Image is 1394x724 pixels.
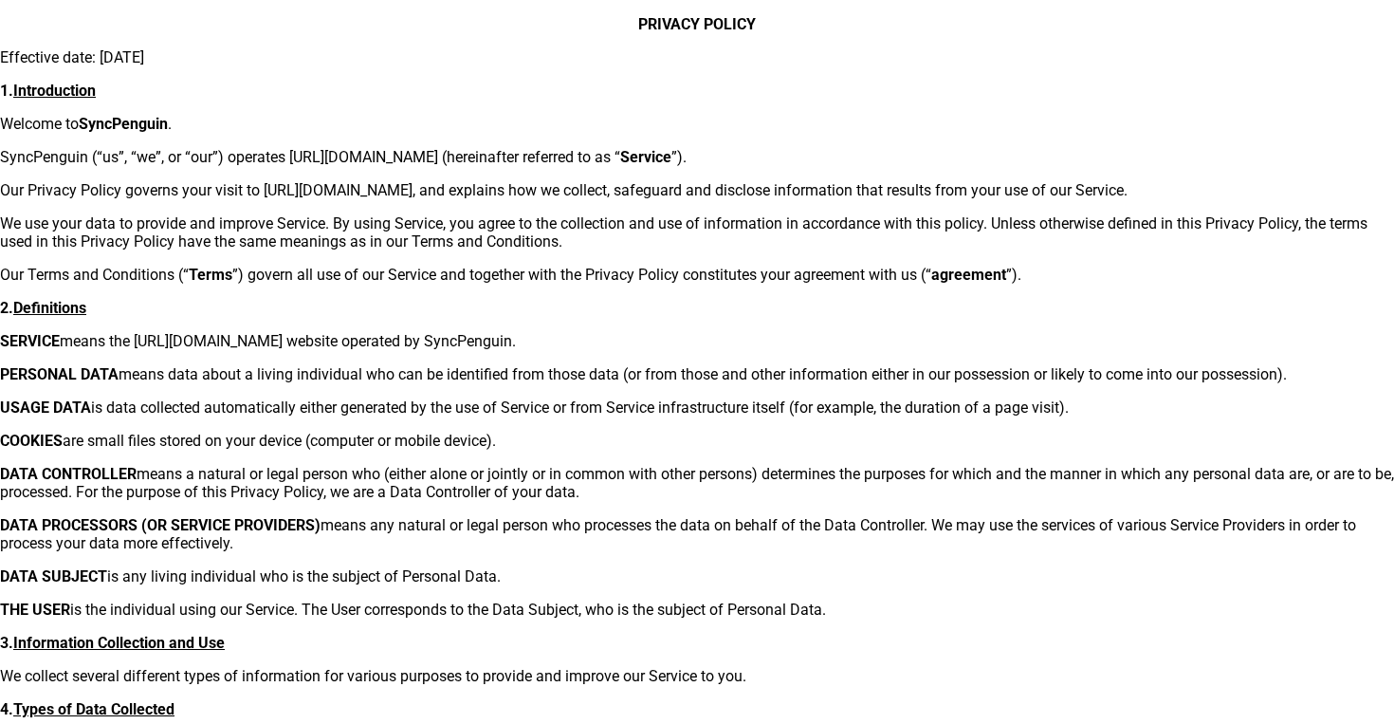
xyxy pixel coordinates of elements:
strong: Service [620,148,671,166]
strong: PRIVACY POLICY [638,15,756,33]
u: Types of Data Collected [13,700,174,718]
strong: agreement [931,266,1006,284]
u: Information Collection and Use [13,634,225,652]
strong: Terms [189,266,232,284]
u: Definitions [13,299,86,317]
strong: SyncPenguin [79,115,168,133]
u: Introduction [13,82,96,100]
